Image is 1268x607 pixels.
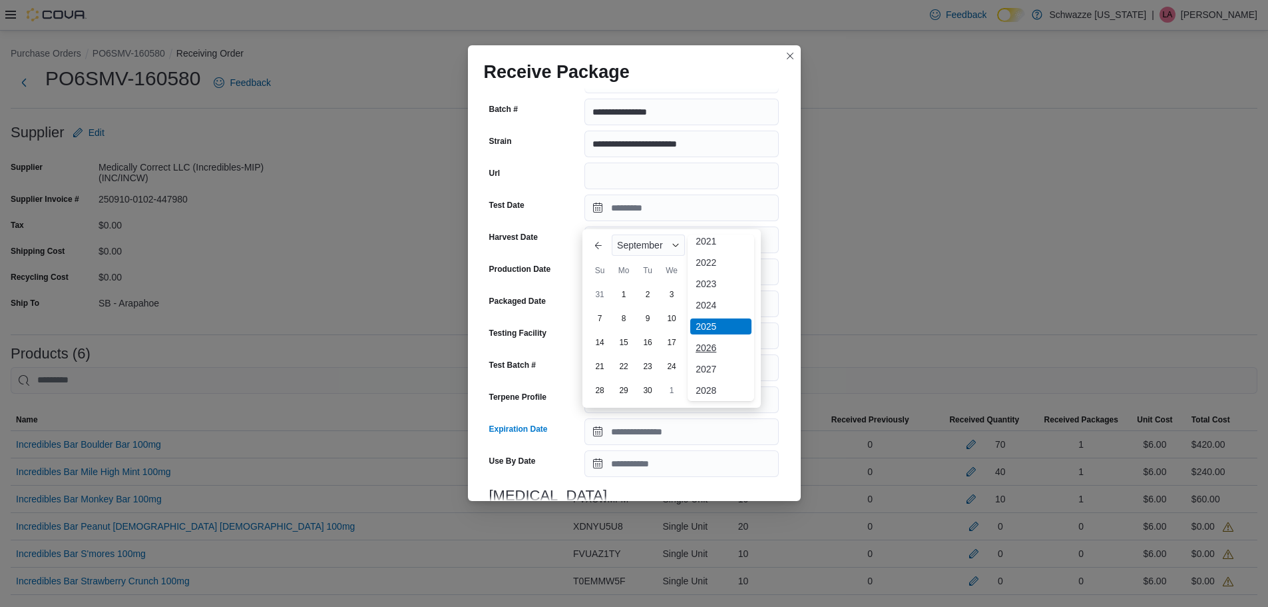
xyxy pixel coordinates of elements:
[484,61,630,83] h1: Receive Package
[613,284,634,305] div: day-1
[589,308,610,329] div: day-7
[637,260,658,281] div: Tu
[685,260,706,281] div: Th
[685,380,706,401] div: day-2
[613,260,634,281] div: Mo
[690,255,751,271] div: 2022
[661,356,682,377] div: day-24
[613,380,634,401] div: day-29
[589,380,610,401] div: day-28
[690,382,751,398] div: 2028
[637,284,658,305] div: day-2
[584,227,779,253] input: Press the down key to open a popover containing a calendar.
[782,48,798,64] button: Closes this modal window
[489,296,546,306] label: Packaged Date
[685,356,706,377] div: day-25
[489,424,548,434] label: Expiration Date
[690,276,751,292] div: 2023
[589,284,610,305] div: day-31
[690,233,751,249] div: 2021
[489,232,538,243] label: Harvest Date
[589,356,610,377] div: day-21
[690,361,751,377] div: 2027
[584,418,779,445] input: Press the down key to enter a popover containing a calendar. Press the escape key to close the po...
[489,456,536,466] label: Use By Date
[661,308,682,329] div: day-10
[690,318,751,334] div: 2025
[661,284,682,305] div: day-3
[584,195,779,221] input: Press the down key to open a popover containing a calendar.
[589,260,610,281] div: Su
[613,356,634,377] div: day-22
[584,450,779,477] input: Press the down key to open a popover containing a calendar.
[489,488,779,504] h3: [MEDICAL_DATA]
[489,264,551,275] label: Production Date
[637,332,658,353] div: day-16
[489,136,512,147] label: Strain
[637,356,658,377] div: day-23
[489,360,536,370] label: Test Batch #
[690,297,751,313] div: 2024
[489,392,546,402] label: Terpene Profile
[489,168,501,179] label: Url
[637,308,658,329] div: day-9
[661,260,682,281] div: We
[613,308,634,329] div: day-8
[685,308,706,329] div: day-11
[685,284,706,305] div: day-4
[588,235,609,256] button: Previous Month
[612,235,685,256] div: Button. Open the month selector. September is currently selected.
[637,380,658,401] div: day-30
[661,332,682,353] div: day-17
[685,332,706,353] div: day-18
[690,340,751,356] div: 2026
[489,200,525,211] label: Test Date
[489,328,546,338] label: Testing Facility
[613,332,634,353] div: day-15
[489,104,518,115] label: Batch #
[588,283,755,402] div: September, 2025
[617,240,662,251] span: September
[661,380,682,401] div: day-1
[589,332,610,353] div: day-14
